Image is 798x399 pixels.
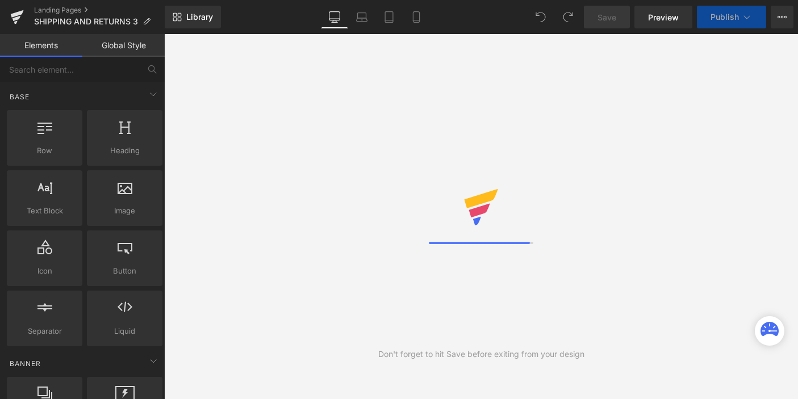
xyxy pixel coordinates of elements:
[82,34,165,57] a: Global Style
[375,6,403,28] a: Tablet
[34,17,138,26] span: SHIPPING AND RETURNS 3
[90,145,159,157] span: Heading
[34,6,165,15] a: Landing Pages
[378,348,584,360] div: Don't forget to hit Save before exiting from your design
[90,265,159,277] span: Button
[165,6,221,28] a: New Library
[186,12,213,22] span: Library
[403,6,430,28] a: Mobile
[321,6,348,28] a: Desktop
[529,6,552,28] button: Undo
[10,145,79,157] span: Row
[10,325,79,337] span: Separator
[711,12,739,22] span: Publish
[348,6,375,28] a: Laptop
[598,11,616,23] span: Save
[634,6,692,28] a: Preview
[9,358,42,369] span: Banner
[557,6,579,28] button: Redo
[697,6,766,28] button: Publish
[10,205,79,217] span: Text Block
[90,325,159,337] span: Liquid
[648,11,679,23] span: Preview
[10,265,79,277] span: Icon
[90,205,159,217] span: Image
[9,91,31,102] span: Base
[771,6,793,28] button: More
